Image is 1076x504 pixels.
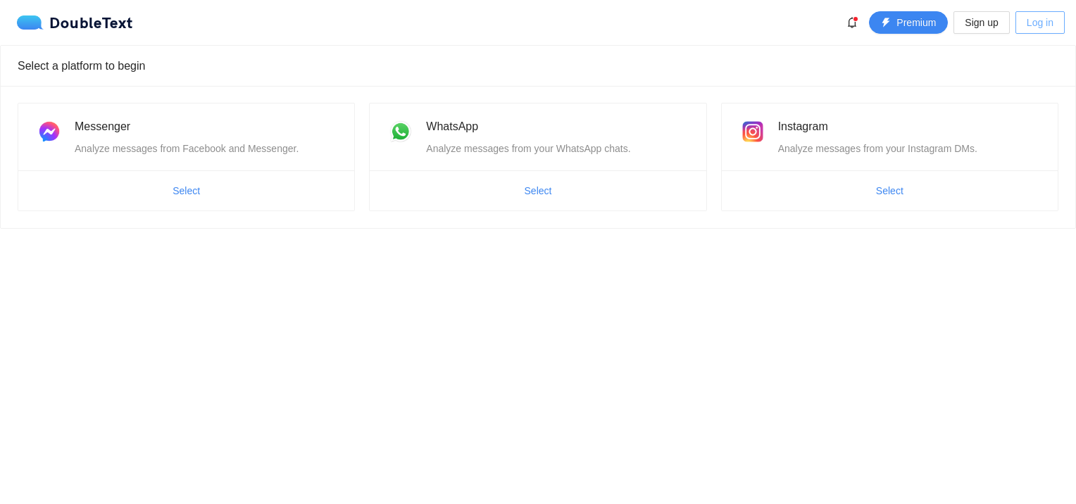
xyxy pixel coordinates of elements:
button: Log in [1015,11,1065,34]
div: Select a platform to begin [18,46,1058,86]
div: DoubleText [17,15,133,30]
div: Messenger [75,118,337,135]
div: Analyze messages from your Instagram DMs. [778,141,1041,156]
img: messenger.png [35,118,63,146]
span: Premium [896,15,936,30]
a: WhatsAppAnalyze messages from your WhatsApp chats.Select [369,103,706,211]
span: Select [173,183,200,199]
button: Select [865,179,915,202]
img: whatsapp.png [387,118,415,146]
a: logoDoubleText [17,15,133,30]
span: bell [842,17,863,28]
img: logo [17,15,49,30]
span: Instagram [778,120,828,132]
span: Select [876,183,903,199]
a: MessengerAnalyze messages from Facebook and Messenger.Select [18,103,355,211]
div: Analyze messages from Facebook and Messenger. [75,141,337,156]
button: Select [513,179,563,202]
div: Analyze messages from your WhatsApp chats. [426,141,689,156]
a: InstagramAnalyze messages from your Instagram DMs.Select [721,103,1058,211]
span: WhatsApp [426,120,478,132]
button: Sign up [953,11,1009,34]
button: Select [161,179,211,202]
span: Sign up [965,15,998,30]
button: thunderboltPremium [869,11,948,34]
img: instagram.png [739,118,767,146]
button: bell [841,11,863,34]
span: thunderbolt [881,18,891,29]
span: Log in [1027,15,1053,30]
span: Select [525,183,552,199]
